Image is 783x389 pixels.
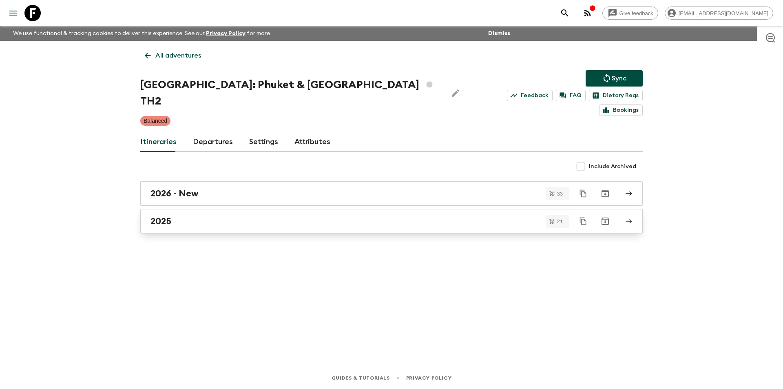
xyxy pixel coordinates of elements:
[150,216,171,227] h2: 2025
[552,191,568,196] span: 33
[665,7,773,20] div: [EMAIL_ADDRESS][DOMAIN_NAME]
[5,5,21,21] button: menu
[193,132,233,152] a: Departures
[552,219,568,224] span: 21
[597,185,613,202] button: Archive
[556,90,586,101] a: FAQ
[406,373,451,382] a: Privacy Policy
[140,181,643,206] a: 2026 - New
[599,104,643,116] a: Bookings
[589,162,636,171] span: Include Archived
[576,214,591,229] button: Duplicate
[140,132,177,152] a: Itineraries
[294,132,330,152] a: Attributes
[10,26,274,41] p: We use functional & tracking cookies to deliver this experience. See our for more.
[150,188,199,199] h2: 2026 - New
[589,90,643,101] a: Dietary Reqs
[615,10,658,16] span: Give feedback
[557,5,573,21] button: search adventures
[447,77,464,109] button: Edit Adventure Title
[144,117,167,125] p: Balanced
[140,77,441,109] h1: [GEOGRAPHIC_DATA]: Phuket & [GEOGRAPHIC_DATA] TH2
[140,209,643,233] a: 2025
[602,7,658,20] a: Give feedback
[140,47,206,64] a: All adventures
[332,373,390,382] a: Guides & Tutorials
[507,90,553,101] a: Feedback
[249,132,278,152] a: Settings
[206,31,246,36] a: Privacy Policy
[576,186,591,201] button: Duplicate
[586,70,643,87] button: Sync adventure departures to the booking engine
[612,73,626,83] p: Sync
[155,51,201,60] p: All adventures
[674,10,773,16] span: [EMAIL_ADDRESS][DOMAIN_NAME]
[597,213,613,229] button: Archive
[486,28,512,39] button: Dismiss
